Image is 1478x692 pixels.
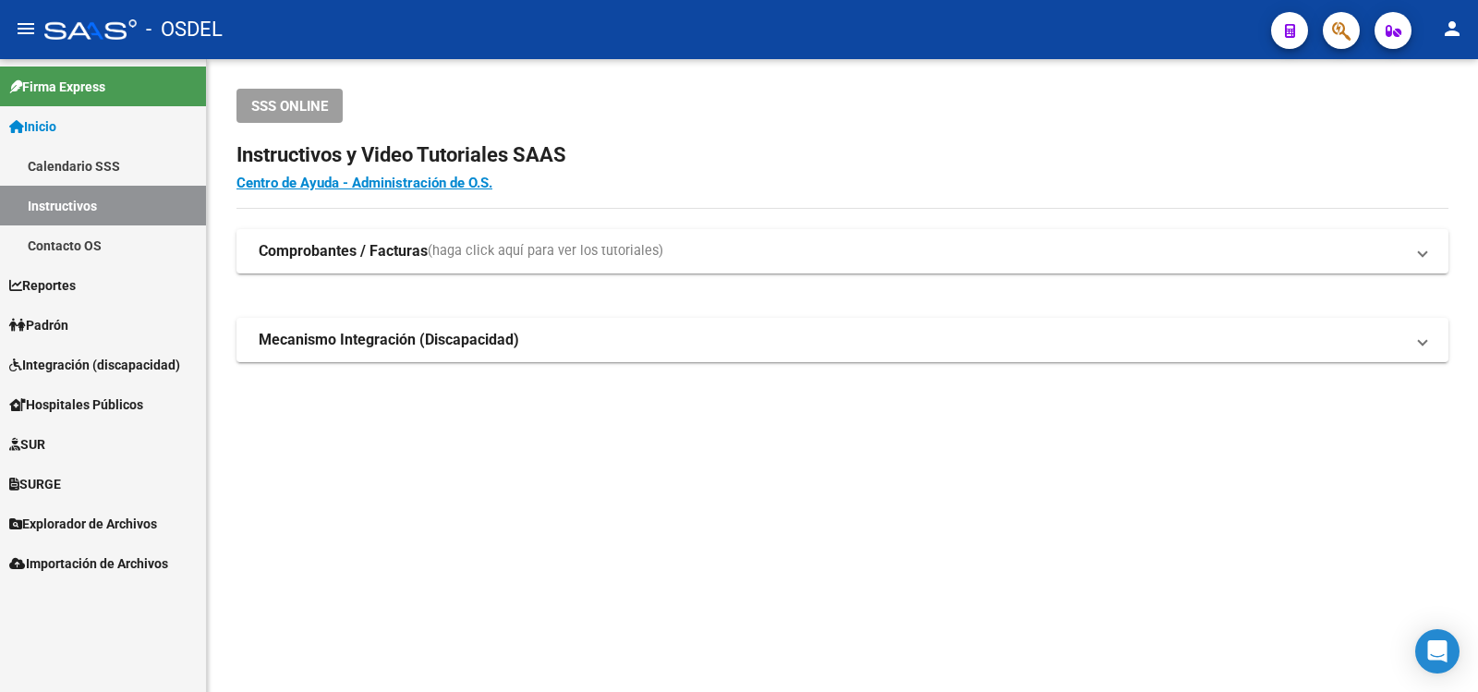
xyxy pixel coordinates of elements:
[236,318,1448,362] mat-expansion-panel-header: Mecanismo Integración (Discapacidad)
[9,514,157,534] span: Explorador de Archivos
[236,138,1448,173] h2: Instructivos y Video Tutoriales SAAS
[236,89,343,123] button: SSS ONLINE
[259,241,428,261] strong: Comprobantes / Facturas
[146,9,223,50] span: - OSDEL
[251,98,328,115] span: SSS ONLINE
[9,434,45,455] span: SUR
[9,315,68,335] span: Padrón
[9,395,143,415] span: Hospitales Públicos
[428,241,663,261] span: (haga click aquí para ver los tutoriales)
[236,175,492,191] a: Centro de Ayuda - Administración de O.S.
[9,355,180,375] span: Integración (discapacidad)
[9,474,61,494] span: SURGE
[15,18,37,40] mat-icon: menu
[1441,18,1463,40] mat-icon: person
[9,553,168,574] span: Importación de Archivos
[9,116,56,137] span: Inicio
[9,275,76,296] span: Reportes
[259,330,519,350] strong: Mecanismo Integración (Discapacidad)
[9,77,105,97] span: Firma Express
[236,229,1448,273] mat-expansion-panel-header: Comprobantes / Facturas(haga click aquí para ver los tutoriales)
[1415,629,1460,674] div: Open Intercom Messenger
